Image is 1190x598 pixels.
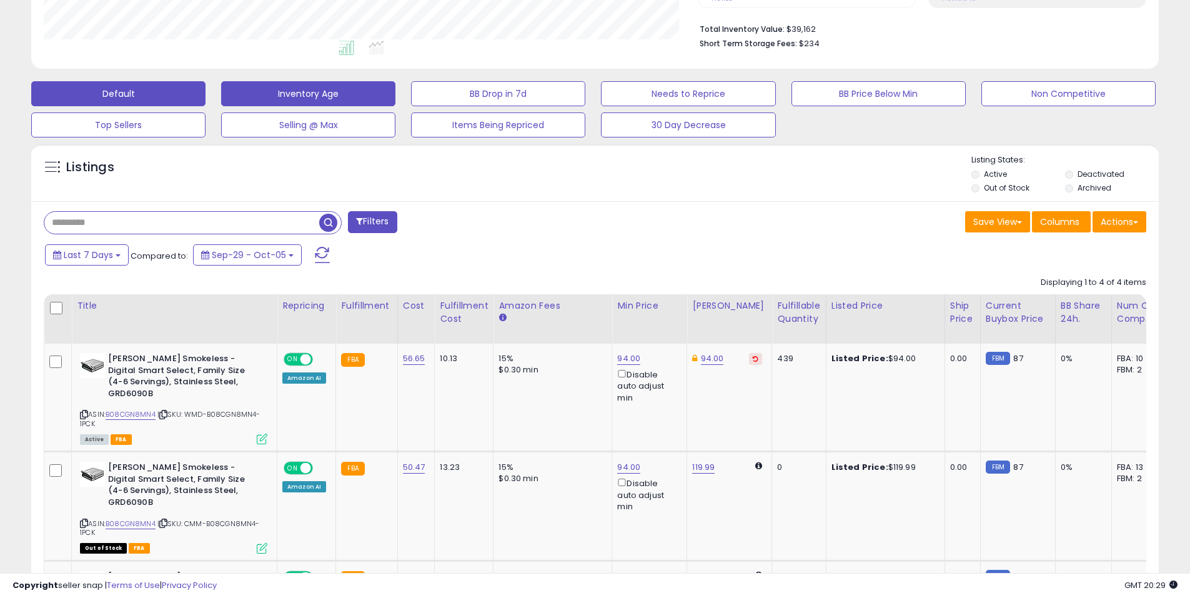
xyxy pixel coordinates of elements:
[80,462,267,552] div: ASIN:
[498,364,602,376] div: $0.30 min
[77,299,272,312] div: Title
[831,461,888,473] b: Listed Price:
[212,249,286,261] span: Sep-29 - Oct-05
[831,353,935,364] div: $94.00
[971,154,1159,166] p: Listing States:
[617,352,640,365] a: 94.00
[700,38,797,49] b: Short Term Storage Fees:
[162,579,217,591] a: Privacy Policy
[221,112,395,137] button: Selling @ Max
[64,249,113,261] span: Last 7 Days
[1117,299,1163,326] div: Num of Comp.
[831,462,935,473] div: $119.99
[12,580,217,592] div: seller snap | |
[311,463,331,474] span: OFF
[282,481,326,492] div: Amazon AI
[777,353,816,364] div: 439
[282,372,326,384] div: Amazon AI
[692,299,766,312] div: [PERSON_NAME]
[106,409,156,420] a: B08CGN8MN4
[700,24,785,34] b: Total Inventory Value:
[108,462,260,511] b: [PERSON_NAME] Smokeless - Digital Smart Select, Family Size (4-6 Servings), Stainless Steel, GRD6...
[440,462,483,473] div: 13.23
[1041,277,1146,289] div: Displaying 1 to 4 of 4 items
[31,81,206,106] button: Default
[617,367,677,404] div: Disable auto adjust min
[601,81,775,106] button: Needs to Reprice
[341,353,364,367] small: FBA
[80,353,105,378] img: 41aJ2OwvUUL._SL40_.jpg
[348,211,397,233] button: Filters
[282,299,330,312] div: Repricing
[498,353,602,364] div: 15%
[111,434,132,445] span: FBA
[80,462,105,487] img: 41aJ2OwvUUL._SL40_.jpg
[700,21,1137,36] li: $39,162
[831,299,940,312] div: Listed Price
[1117,364,1158,376] div: FBM: 2
[285,463,300,474] span: ON
[403,352,425,365] a: 56.65
[965,211,1030,232] button: Save View
[601,112,775,137] button: 30 Day Decrease
[498,299,607,312] div: Amazon Fees
[617,299,682,312] div: Min Price
[131,250,188,262] span: Compared to:
[66,159,114,176] h5: Listings
[1078,169,1124,179] label: Deactivated
[106,519,156,529] a: B08CGN8MN4
[791,81,966,106] button: BB Price Below Min
[1117,473,1158,484] div: FBM: 2
[1093,211,1146,232] button: Actions
[701,352,724,365] a: 94.00
[341,462,364,476] small: FBA
[950,462,971,473] div: 0.00
[45,244,129,266] button: Last 7 Days
[1117,462,1158,473] div: FBA: 13
[1124,579,1178,591] span: 2025-10-13 20:29 GMT
[1078,182,1111,193] label: Archived
[12,579,58,591] strong: Copyright
[498,473,602,484] div: $0.30 min
[411,81,585,106] button: BB Drop in 7d
[986,299,1050,326] div: Current Buybox Price
[411,112,585,137] button: Items Being Repriced
[1061,353,1102,364] div: 0%
[1061,462,1102,473] div: 0%
[777,299,820,326] div: Fulfillable Quantity
[403,461,425,474] a: 50.47
[80,409,260,428] span: | SKU: WMD-B08CGN8MN4-1PCK
[799,37,820,49] span: $234
[950,353,971,364] div: 0.00
[986,352,1010,365] small: FBM
[221,81,395,106] button: Inventory Age
[1117,353,1158,364] div: FBA: 10
[986,461,1010,474] small: FBM
[1040,216,1079,228] span: Columns
[403,299,430,312] div: Cost
[1032,211,1091,232] button: Columns
[692,461,715,474] a: 119.99
[80,519,260,537] span: | SKU: CMM-B08CGN8MN4-1PCK
[80,434,109,445] span: All listings currently available for purchase on Amazon
[31,112,206,137] button: Top Sellers
[108,353,260,402] b: [PERSON_NAME] Smokeless - Digital Smart Select, Family Size (4-6 Servings), Stainless Steel, GRD6...
[1013,461,1023,473] span: 87
[498,312,506,324] small: Amazon Fees.
[498,462,602,473] div: 15%
[984,169,1007,179] label: Active
[617,476,677,512] div: Disable auto adjust min
[193,244,302,266] button: Sep-29 - Oct-05
[285,354,300,365] span: ON
[950,299,975,326] div: Ship Price
[984,182,1029,193] label: Out of Stock
[981,81,1156,106] button: Non Competitive
[80,353,267,443] div: ASIN:
[831,352,888,364] b: Listed Price:
[1013,352,1023,364] span: 87
[1061,299,1106,326] div: BB Share 24h.
[440,353,483,364] div: 10.13
[80,543,127,554] span: All listings that are currently out of stock and unavailable for purchase on Amazon
[777,462,816,473] div: 0
[341,299,392,312] div: Fulfillment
